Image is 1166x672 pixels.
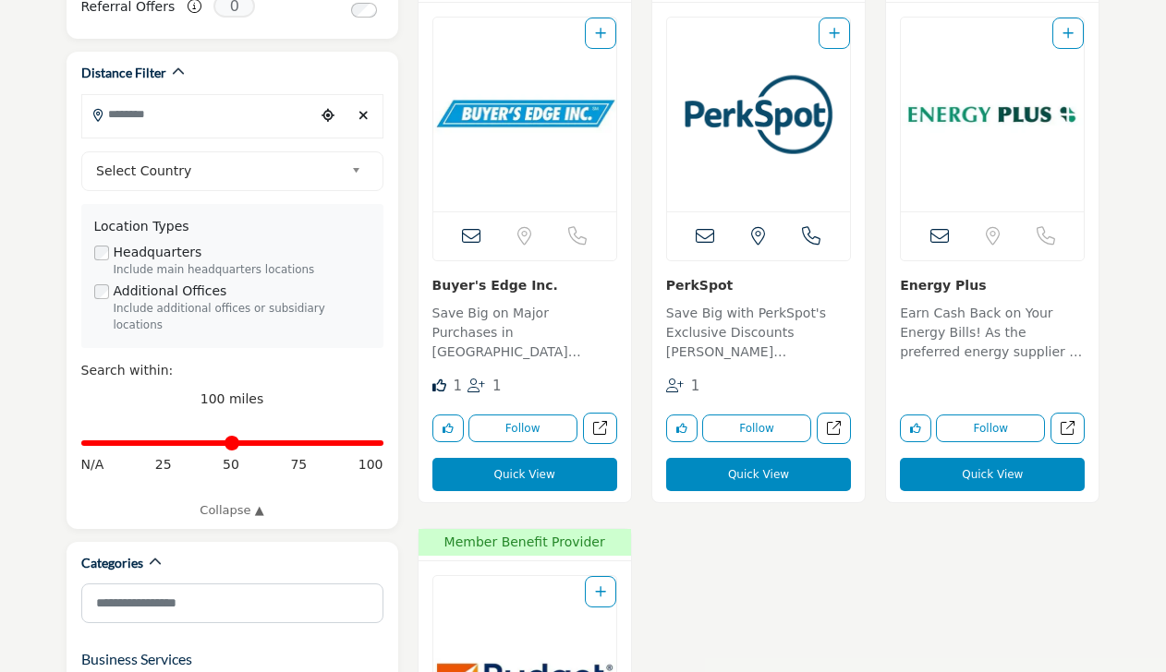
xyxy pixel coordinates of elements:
[96,160,344,182] span: Select Country
[82,96,315,132] input: Search Location
[114,243,202,262] label: Headquarters
[358,455,383,474] span: 100
[1063,26,1074,41] a: Add To List
[81,583,383,623] input: Search Category
[817,413,851,445] a: Open perkspot in new tab
[433,18,616,211] img: Buyer's Edge Inc.
[432,458,617,491] button: Quick View
[666,304,851,366] p: Save Big with PerkSpot's Exclusive Discounts [PERSON_NAME] Marketplace is happy to offer you Perk...
[666,458,851,491] button: Quick View
[81,554,143,572] h2: Categories
[595,584,606,599] a: Add To List
[223,455,239,474] span: 50
[290,455,307,474] span: 75
[468,376,502,397] div: Followers
[900,458,1085,491] button: Quick View
[200,391,264,406] span: 100 miles
[666,299,851,366] a: Save Big with PerkSpot's Exclusive Discounts [PERSON_NAME] Marketplace is happy to offer you Perk...
[155,455,172,474] span: 25
[94,217,370,236] div: Location Types
[432,299,617,366] a: Save Big on Major Purchases in [GEOGRAPHIC_DATA] [US_STATE] Society of CPAs members can get a “Lo...
[433,18,616,211] a: Open Listing in new tab
[666,414,698,442] button: Like listing
[114,282,227,301] label: Additional Offices
[667,18,850,211] a: Open Listing in new tab
[81,361,383,380] div: Search within:
[492,378,502,394] span: 1
[667,18,850,211] img: PerkSpot
[666,376,700,397] div: Followers
[691,378,700,394] span: 1
[1051,413,1085,445] a: Open energyplus in new tab
[81,455,104,474] span: N/A
[114,301,370,334] div: Include additional offices or subsidiary locations
[583,413,617,445] a: Open buyers-edge in new tab
[351,3,377,18] input: Switch to Referral Offers
[81,64,166,82] h2: Distance Filter
[666,275,851,294] h3: PerkSpot
[314,96,341,136] div: Choose your current location
[114,262,370,279] div: Include main headquarters locations
[432,304,617,366] p: Save Big on Major Purchases in [GEOGRAPHIC_DATA] [US_STATE] Society of CPAs members can get a “Lo...
[666,278,733,293] a: PerkSpot
[81,648,192,670] button: Business Services
[900,278,986,293] a: Energy Plus
[350,96,377,136] div: Clear search location
[900,275,1085,294] h3: Energy Plus
[453,378,462,394] span: 1
[432,378,446,392] i: Like
[468,414,577,442] button: Follow
[81,501,383,520] a: Collapse ▲
[901,18,1084,211] img: Energy Plus
[901,18,1084,211] a: Open Listing in new tab
[936,414,1045,442] button: Follow
[900,304,1085,366] p: Earn Cash Back on Your Energy Bills! As the preferred energy supplier of the NJCPA, Energy Plus ®...
[432,275,617,294] h3: Buyer's Edge Inc.
[432,278,558,293] a: Buyer's Edge Inc.
[900,299,1085,366] a: Earn Cash Back on Your Energy Bills! As the preferred energy supplier of the NJCPA, Energy Plus ®...
[432,414,464,442] button: Like listing
[424,533,626,552] span: Member Benefit Provider
[702,414,811,442] button: Follow
[829,26,840,41] a: Add To List
[900,414,931,442] button: Like listing
[595,26,606,41] a: Add To List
